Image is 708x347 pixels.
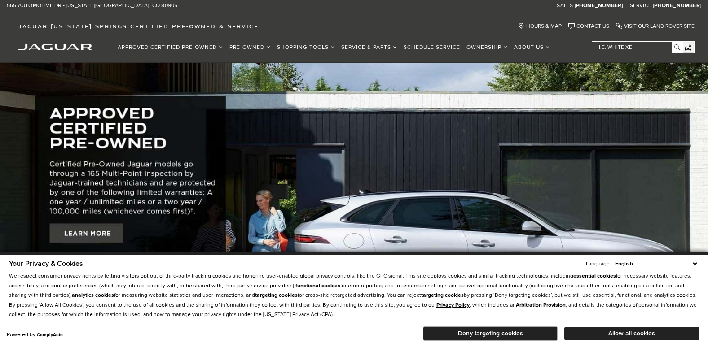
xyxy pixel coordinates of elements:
nav: Main Navigation [114,39,553,55]
strong: targeting cookies [421,292,464,299]
span: Your Privacy & Cookies [9,259,83,268]
a: Visit Our Land Rover Site [616,23,695,30]
span: Jaguar [US_STATE] Springs Certified Pre-Owned & Service [18,23,259,30]
strong: analytics cookies [72,292,114,299]
a: Schedule Service [400,39,463,55]
a: Contact Us [568,23,609,30]
a: Privacy Policy [436,302,470,308]
span: Service [630,2,651,9]
img: Jaguar [18,44,92,50]
a: Jaguar [US_STATE] Springs Certified Pre-Owned & Service [13,23,263,30]
strong: essential cookies [573,273,616,279]
span: Sales [557,2,573,9]
strong: functional cookies [295,282,340,289]
div: Powered by [7,332,63,338]
button: Allow all cookies [564,327,699,340]
a: Shopping Tools [274,39,338,55]
div: Language: [586,261,611,267]
a: [PHONE_NUMBER] [653,2,701,9]
input: i.e. White XE [592,42,682,53]
p: We respect consumer privacy rights by letting visitors opt out of third-party tracking cookies an... [9,271,699,320]
button: Deny targeting cookies [423,326,558,341]
a: Approved Certified Pre-Owned [114,39,226,55]
a: Hours & Map [518,23,562,30]
a: About Us [511,39,553,55]
a: 565 Automotive Dr • [US_STATE][GEOGRAPHIC_DATA], CO 80905 [7,2,177,9]
strong: targeting cookies [255,292,298,299]
a: Ownership [463,39,511,55]
select: Language Select [613,260,699,268]
a: [PHONE_NUMBER] [575,2,623,9]
a: Pre-Owned [226,39,274,55]
a: jaguar [18,43,92,50]
strong: Arbitration Provision [516,302,566,308]
a: Service & Parts [338,39,400,55]
a: ComplyAuto [37,332,63,338]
